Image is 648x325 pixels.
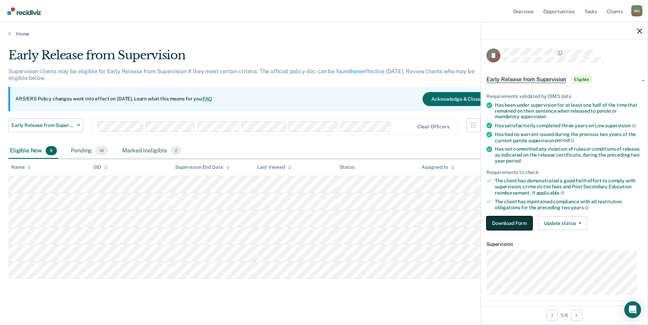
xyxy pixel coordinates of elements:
[481,306,648,324] div: 5 / 6
[417,124,449,130] div: Clear officers
[8,48,494,68] div: Early Release from Supervision
[495,102,642,120] div: Has been under supervision for at least one half of the time that remained on their sentence when...
[631,5,642,16] button: Profile dropdown button
[486,76,566,83] span: Early Release from Supervision
[8,143,58,159] div: Eligible Now
[631,5,642,16] div: M G
[605,123,636,128] span: supervision
[486,241,642,247] dt: Supervision
[624,301,641,318] div: Open Intercom Messenger
[351,68,362,75] a: here
[486,216,532,230] button: Download Form
[171,146,181,155] span: 2
[46,146,57,155] span: 6
[11,164,31,170] div: Name
[495,199,642,211] div: The client has maintained compliance with all restitution obligations for the preceding two
[486,93,642,99] div: Requirements validated by OIMS data
[572,76,591,83] span: Eligible
[12,122,74,128] span: Early Release from Supervision
[495,122,642,129] div: Has satisfactorily completed three years on Low
[340,164,355,170] div: Status
[495,131,642,143] div: Has had no warrant issued during the previous two years of the current parole supervision
[555,137,574,143] span: period
[93,164,107,170] div: SID
[423,92,489,106] button: Acknowledge & Close
[521,114,546,119] span: supervision
[536,190,565,196] span: applicable
[257,164,291,170] div: Last Viewed
[506,158,520,164] span: period
[571,205,589,210] span: years
[8,68,474,81] p: Supervision clients may be eligible for Early Release from Supervision if they meet certain crite...
[121,143,183,159] div: Marked Ineligible
[8,31,640,37] a: Home
[538,216,587,230] button: Update status
[481,68,648,91] div: Early Release from SupervisionEligible
[486,216,535,230] a: Navigate to form link
[495,146,642,164] div: Has not committed any violation of rules or conditions of release, as indicated on the release ce...
[175,164,229,170] div: Supervision End Date
[422,164,454,170] div: Assigned to
[486,169,642,175] div: Requirements to check
[495,178,642,196] div: The client has demonstrated a good faith effort to comply with supervision, crime victim fees and...
[95,146,108,155] span: 16
[7,7,41,15] img: Recidiviz
[546,310,558,321] button: Previous Opportunity
[69,143,110,159] div: Pending
[203,96,213,101] a: FAQ
[15,96,212,103] p: ARS/ERS Policy changes went into effect on [DATE]. Learn what this means for you:
[571,310,582,321] button: Next Opportunity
